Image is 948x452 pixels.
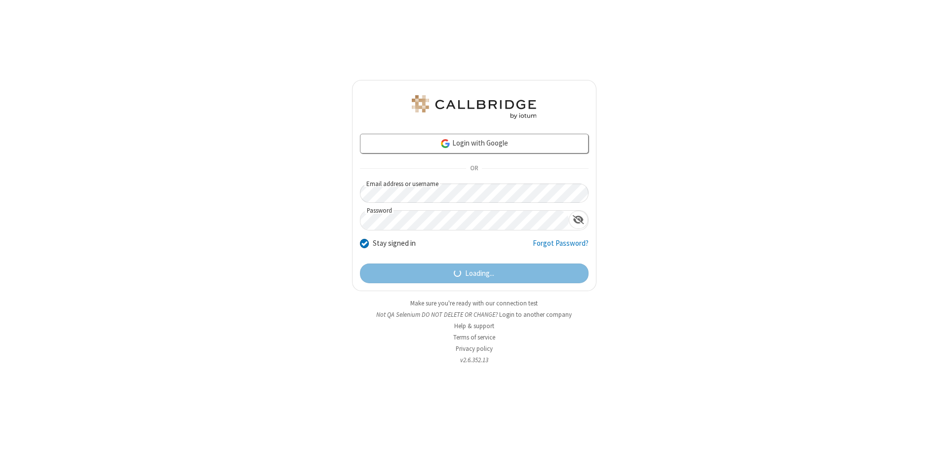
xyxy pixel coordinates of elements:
li: Not QA Selenium DO NOT DELETE OR CHANGE? [352,310,596,319]
a: Forgot Password? [533,238,589,257]
a: Help & support [454,322,494,330]
span: OR [466,162,482,176]
img: google-icon.png [440,138,451,149]
a: Privacy policy [456,344,493,353]
li: v2.6.352.13 [352,355,596,365]
iframe: Chat [923,426,941,445]
a: Login with Google [360,134,589,153]
a: Make sure you're ready with our connection test [410,299,538,307]
button: Login to another company [499,310,572,319]
label: Stay signed in [373,238,416,249]
input: Password [360,211,569,230]
img: QA Selenium DO NOT DELETE OR CHANGE [410,95,538,119]
span: Loading... [465,268,494,279]
div: Show password [569,211,588,229]
a: Terms of service [453,333,495,341]
button: Loading... [360,264,589,283]
input: Email address or username [360,184,589,203]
